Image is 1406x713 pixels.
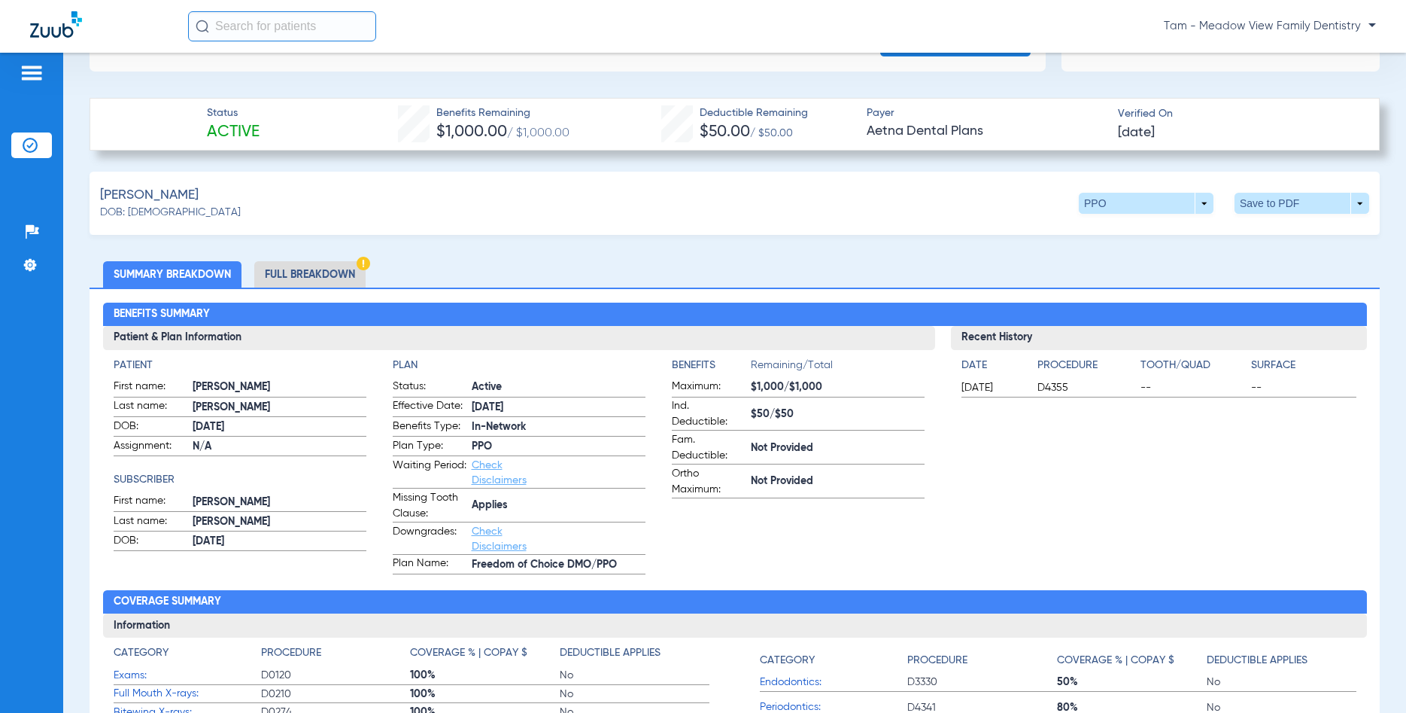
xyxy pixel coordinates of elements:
[1037,358,1135,373] h4: Procedure
[114,398,187,416] span: Last name:
[1079,193,1213,214] button: PPO
[114,419,187,437] span: DOB:
[760,675,907,690] span: Endodontics:
[867,105,1104,121] span: Payer
[1331,641,1406,713] iframe: Chat Widget
[1251,358,1356,373] h4: Surface
[193,439,366,455] span: N/A
[114,533,187,551] span: DOB:
[114,668,261,684] span: Exams:
[20,64,44,82] img: hamburger-icon
[103,326,935,350] h3: Patient & Plan Information
[207,122,260,143] span: Active
[261,645,321,661] h4: Procedure
[114,472,366,488] h4: Subscriber
[472,419,645,435] span: In-Network
[393,398,466,416] span: Effective Date:
[436,105,569,121] span: Benefits Remaining
[196,20,209,33] img: Search Icon
[1057,653,1174,669] h4: Coverage % | Copay $
[472,526,527,552] a: Check Disclaimers
[103,261,241,288] li: Summary Breakdown
[1251,358,1356,379] app-breakdown-title: Surface
[193,400,366,416] span: [PERSON_NAME]
[951,326,1367,350] h3: Recent History
[1140,380,1246,395] span: --
[961,380,1025,395] span: [DATE]
[472,379,645,395] span: Active
[261,645,411,666] app-breakdown-title: Procedure
[1207,675,1356,690] span: No
[867,122,1104,141] span: Aetna Dental Plans
[751,379,925,395] span: $1,000/$1,000
[560,645,709,666] app-breakdown-title: Deductible Applies
[100,205,241,221] span: DOB: [DEMOGRAPHIC_DATA]
[1207,653,1307,669] h4: Deductible Applies
[436,124,507,140] span: $1,000.00
[700,105,808,121] span: Deductible Remaining
[961,358,1025,379] app-breakdown-title: Date
[393,490,466,522] span: Missing Tooth Clause:
[1118,106,1356,122] span: Verified On
[672,358,751,379] app-breakdown-title: Benefits
[672,379,746,397] span: Maximum:
[672,398,746,430] span: Ind. Deductible:
[1251,380,1356,395] span: --
[193,495,366,510] span: [PERSON_NAME]
[393,419,466,437] span: Benefits Type:
[357,257,370,270] img: Hazard
[751,407,925,422] span: $50/$50
[207,105,260,121] span: Status
[472,557,645,573] span: Freedom of Choice DMO/PPO
[961,358,1025,373] h4: Date
[114,493,187,511] span: First name:
[750,128,793,139] span: / $50.00
[760,653,815,669] h4: Category
[114,686,261,702] span: Full Mouth X-rays:
[1164,19,1376,34] span: Tam - Meadow View Family Dentistry
[393,524,466,554] span: Downgrades:
[410,668,560,683] span: 100%
[1140,358,1246,373] h4: Tooth/Quad
[193,419,366,435] span: [DATE]
[751,440,925,456] span: Not Provided
[1037,380,1135,395] span: D4355
[254,261,366,288] li: Full Breakdown
[103,614,1367,638] h3: Information
[393,438,466,456] span: Plan Type:
[410,687,560,702] span: 100%
[472,460,527,486] a: Check Disclaimers
[1057,675,1207,690] span: 50%
[1140,358,1246,379] app-breakdown-title: Tooth/Quad
[672,466,746,498] span: Ortho Maximum:
[700,124,750,140] span: $50.00
[393,358,645,373] h4: Plan
[103,590,1367,614] h2: Coverage Summary
[472,439,645,455] span: PPO
[1207,645,1356,673] app-breakdown-title: Deductible Applies
[393,458,466,488] span: Waiting Period:
[30,11,82,38] img: Zuub Logo
[472,400,645,416] span: [DATE]
[393,556,466,574] span: Plan Name:
[751,474,925,489] span: Not Provided
[560,687,709,702] span: No
[114,438,187,456] span: Assignment:
[672,432,746,464] span: Fam. Deductible:
[100,186,199,205] span: [PERSON_NAME]
[760,645,907,673] app-breakdown-title: Category
[560,645,660,661] h4: Deductible Applies
[907,653,967,669] h4: Procedure
[393,379,466,397] span: Status:
[560,668,709,683] span: No
[114,645,261,666] app-breakdown-title: Category
[103,303,1367,327] h2: Benefits Summary
[188,11,376,41] input: Search for patients
[472,498,645,513] span: Applies
[114,358,366,373] h4: Patient
[672,358,751,373] h4: Benefits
